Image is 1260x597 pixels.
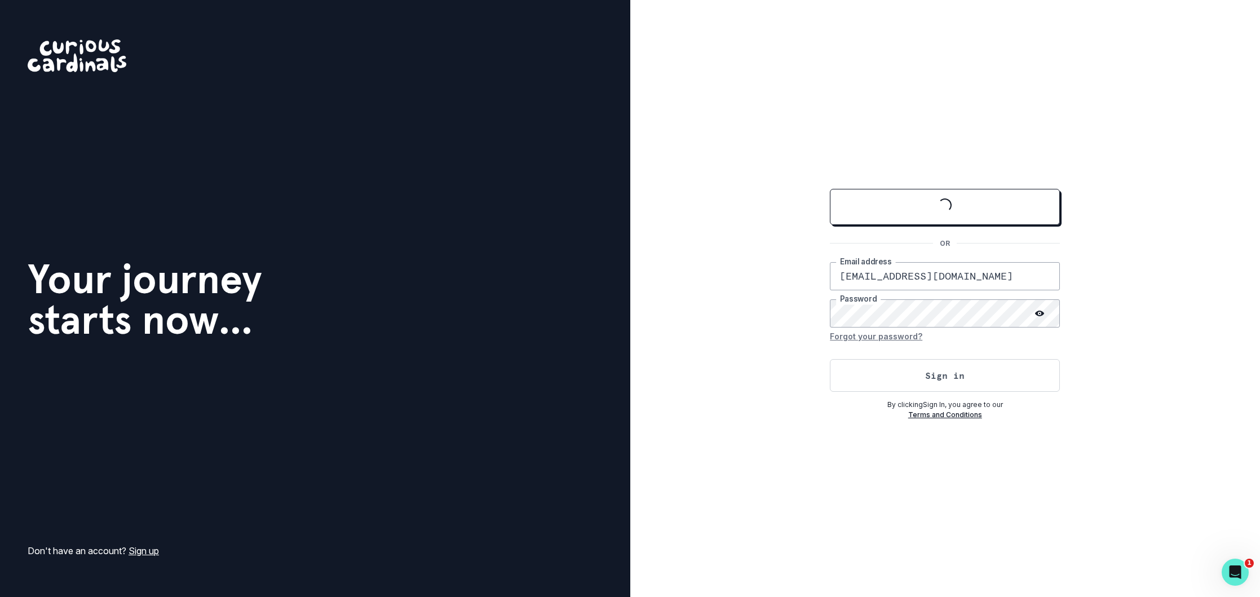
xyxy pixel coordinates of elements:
[830,189,1060,225] button: Sign in with Google (GSuite)
[28,39,126,72] img: Curious Cardinals Logo
[933,238,957,249] p: OR
[1245,559,1254,568] span: 1
[28,259,262,340] h1: Your journey starts now...
[129,545,159,556] a: Sign up
[830,359,1060,392] button: Sign in
[908,410,982,419] a: Terms and Conditions
[830,328,922,346] button: Forgot your password?
[28,544,159,558] p: Don't have an account?
[830,400,1060,410] p: By clicking Sign In , you agree to our
[1222,559,1249,586] iframe: Intercom live chat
